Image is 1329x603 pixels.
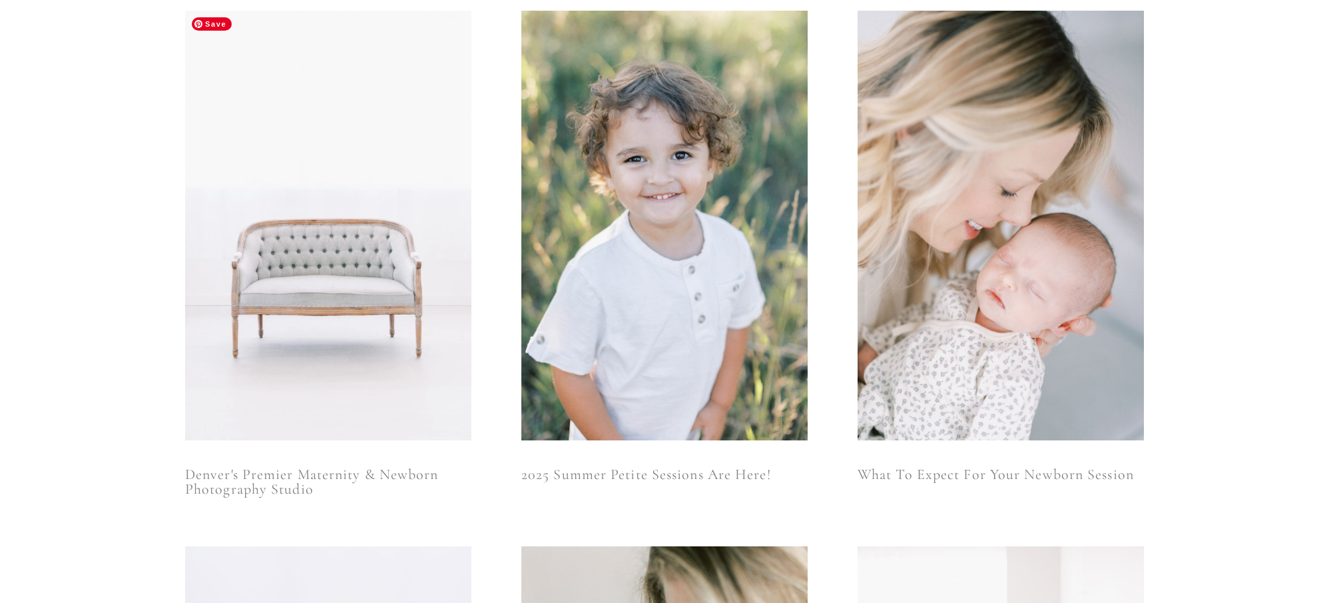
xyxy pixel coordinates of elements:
[840,11,1162,440] img: What To Expect For Your Newborn Session
[521,11,808,440] img: 2025 Summer Petite Sessions Are Here!
[185,11,471,440] img: Denver's Premier Maternity &amp; Newborn Photography Studio
[521,467,808,482] a: 2025 Summer Petite Sessions Are Here!
[858,467,1144,482] a: What To Expect For Your Newborn Session
[192,17,232,31] span: Save
[185,467,471,496] a: Denver's Premier Maternity & Newborn Photography Studio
